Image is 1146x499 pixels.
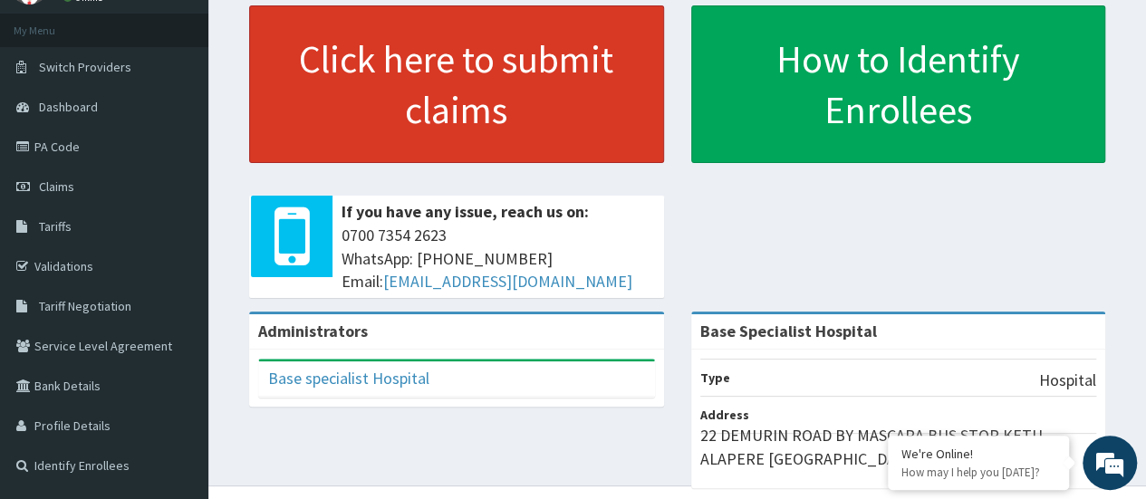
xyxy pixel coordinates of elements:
textarea: Type your message and hit 'Enter' [9,318,345,381]
span: Dashboard [39,99,98,115]
a: Base specialist Hospital [268,368,429,389]
span: We're online! [105,139,250,322]
a: Click here to submit claims [249,5,664,163]
strong: Base Specialist Hospital [700,321,877,341]
a: How to Identify Enrollees [691,5,1106,163]
a: [EMAIL_ADDRESS][DOMAIN_NAME] [383,271,632,292]
span: Switch Providers [39,59,131,75]
p: 22 DEMURIN ROAD BY MASCARA BUS STOP KETU-ALAPERE [GEOGRAPHIC_DATA] [700,424,1097,470]
p: Hospital [1039,369,1096,392]
div: Chat with us now [94,101,304,125]
span: Tariff Negotiation [39,298,131,314]
span: Claims [39,178,74,195]
div: We're Online! [901,446,1055,462]
div: Minimize live chat window [297,9,341,53]
p: How may I help you today? [901,465,1055,480]
span: 0700 7354 2623 WhatsApp: [PHONE_NUMBER] Email: [342,224,655,293]
b: Administrators [258,321,368,341]
b: Type [700,369,730,386]
img: d_794563401_company_1708531726252_794563401 [34,91,73,136]
b: Address [700,407,749,423]
b: If you have any issue, reach us on: [342,201,589,222]
span: Tariffs [39,218,72,235]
